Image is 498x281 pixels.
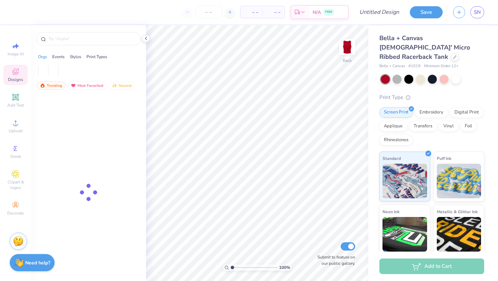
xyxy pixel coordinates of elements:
[379,93,484,101] div: Print Type
[267,9,280,16] span: – –
[10,154,21,159] span: Greek
[25,260,50,266] strong: Need help?
[314,254,355,266] label: Submit to feature on our public gallery.
[408,63,421,69] span: # 1019
[382,155,401,162] span: Standard
[379,121,407,132] div: Applique
[437,155,451,162] span: Puff Ink
[424,63,459,69] span: Minimum Order: 12 +
[70,54,81,60] div: Styles
[86,54,107,60] div: Print Types
[474,8,481,16] span: SN
[279,264,290,271] span: 100 %
[8,51,24,57] span: Image AI
[460,121,477,132] div: Foil
[3,179,28,190] span: Clipart & logos
[439,121,458,132] div: Vinyl
[450,107,483,118] div: Digital Print
[379,135,413,145] div: Rhinestones
[343,57,352,64] div: Back
[437,164,481,198] img: Puff Ink
[379,34,470,61] span: Bella + Canvas [DEMOGRAPHIC_DATA]' Micro Ribbed Racerback Tank
[7,102,24,108] span: Add Text
[382,217,427,252] img: Neon Ink
[437,208,478,215] span: Metallic & Glitter Ink
[48,35,136,42] input: Try "Alpha"
[313,9,321,16] span: N/A
[340,40,354,54] img: Back
[245,9,258,16] span: – –
[470,6,484,18] a: SN
[71,83,76,88] img: most_fav.gif
[109,81,135,90] div: Newest
[415,107,448,118] div: Embroidery
[112,83,117,88] img: Newest.gif
[8,77,23,82] span: Designs
[410,6,443,18] button: Save
[382,164,427,198] img: Standard
[195,6,222,18] input: – –
[38,54,47,60] div: Orgs
[325,10,332,15] span: FREE
[354,5,405,19] input: Untitled Design
[7,210,24,216] span: Decorate
[9,128,22,134] span: Upload
[379,63,405,69] span: Bella + Canvas
[37,81,65,90] div: Trending
[437,217,481,252] img: Metallic & Glitter Ink
[40,83,45,88] img: trending.gif
[67,81,107,90] div: Most Favorited
[409,121,437,132] div: Transfers
[52,54,65,60] div: Events
[382,208,399,215] span: Neon Ink
[379,107,413,118] div: Screen Print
